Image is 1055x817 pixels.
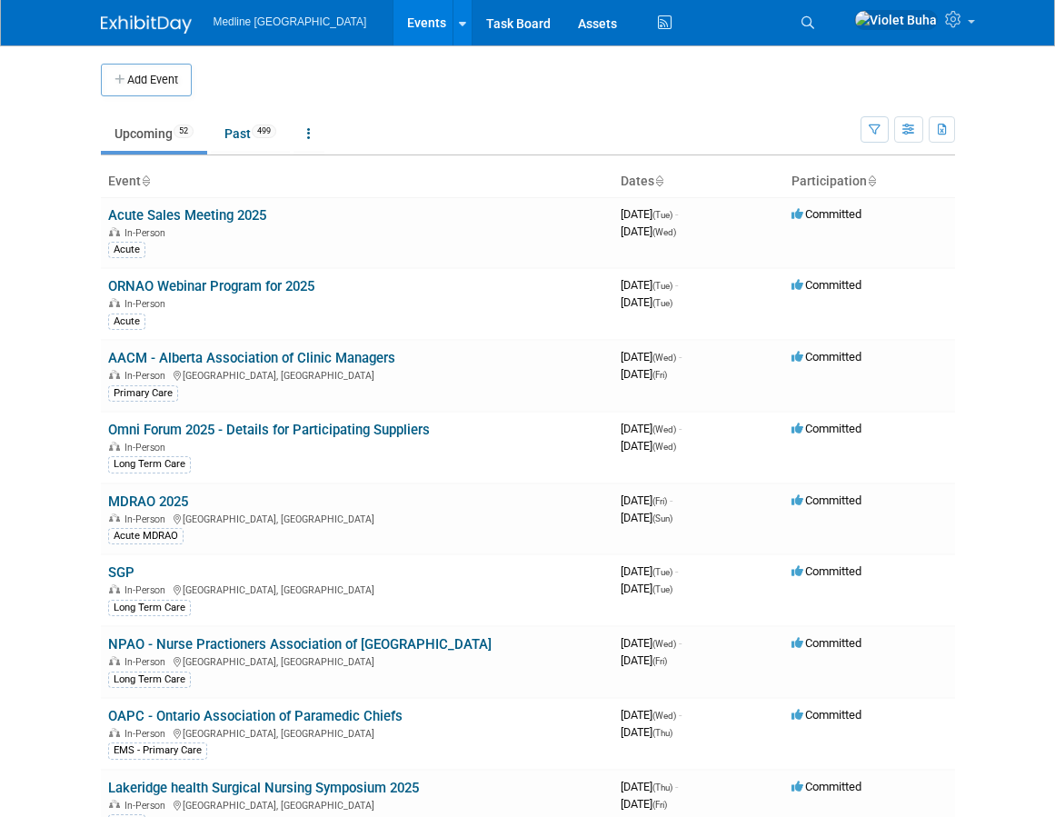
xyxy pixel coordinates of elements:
th: Dates [613,166,784,197]
img: In-Person Event [109,298,120,307]
span: - [675,278,678,292]
span: Committed [791,636,861,650]
span: [DATE] [621,780,678,793]
span: (Thu) [652,782,672,792]
div: [GEOGRAPHIC_DATA], [GEOGRAPHIC_DATA] [108,797,606,812]
span: (Wed) [652,353,676,363]
img: In-Person Event [109,584,120,593]
span: [DATE] [621,564,678,578]
span: [DATE] [621,224,676,238]
a: Upcoming52 [101,116,207,151]
span: - [675,564,678,578]
a: MDRAO 2025 [108,493,188,510]
div: Long Term Care [108,672,191,688]
span: Committed [791,780,861,793]
span: - [679,422,682,435]
th: Participation [784,166,955,197]
div: Primary Care [108,385,178,402]
div: Acute [108,314,145,330]
span: Committed [791,422,861,435]
a: Acute Sales Meeting 2025 [108,207,266,224]
span: (Sun) [652,513,672,523]
span: Committed [791,708,861,722]
span: Committed [791,278,861,292]
a: ORNAO Webinar Program for 2025 [108,278,314,294]
div: [GEOGRAPHIC_DATA], [GEOGRAPHIC_DATA] [108,582,606,596]
span: [DATE] [621,278,678,292]
span: [DATE] [621,422,682,435]
span: [DATE] [621,653,667,667]
span: [DATE] [621,439,676,453]
img: In-Person Event [109,728,120,737]
span: (Fri) [652,496,667,506]
span: Committed [791,207,861,221]
div: [GEOGRAPHIC_DATA], [GEOGRAPHIC_DATA] [108,511,606,525]
span: - [675,207,678,221]
span: [DATE] [621,708,682,722]
span: 499 [252,125,276,138]
span: In-Person [124,800,171,812]
span: (Tue) [652,281,672,291]
span: [DATE] [621,725,672,739]
img: In-Person Event [109,370,120,379]
a: SGP [108,564,134,581]
a: Sort by Participation Type [867,174,876,188]
span: 52 [174,125,194,138]
img: Violet Buha [854,10,938,30]
span: In-Person [124,728,171,740]
span: [DATE] [621,582,672,595]
a: Past499 [211,116,290,151]
div: Acute [108,242,145,258]
a: AACM - Alberta Association of Clinic Managers [108,350,395,366]
div: [GEOGRAPHIC_DATA], [GEOGRAPHIC_DATA] [108,725,606,740]
img: ExhibitDay [101,15,192,34]
a: NPAO - Nurse Practioners Association of [GEOGRAPHIC_DATA] [108,636,492,653]
span: (Thu) [652,728,672,738]
span: (Fri) [652,656,667,666]
span: Committed [791,493,861,507]
span: - [679,350,682,364]
span: [DATE] [621,207,678,221]
span: (Tue) [652,567,672,577]
span: - [670,493,672,507]
span: Medline [GEOGRAPHIC_DATA] [214,15,367,28]
span: (Tue) [652,584,672,594]
div: Long Term Care [108,456,191,473]
th: Event [101,166,613,197]
span: [DATE] [621,636,682,650]
span: Committed [791,350,861,364]
span: In-Person [124,442,171,453]
span: (Fri) [652,370,667,380]
span: [DATE] [621,350,682,364]
span: (Wed) [652,711,676,721]
span: [DATE] [621,493,672,507]
div: [GEOGRAPHIC_DATA], [GEOGRAPHIC_DATA] [108,653,606,668]
div: [GEOGRAPHIC_DATA], [GEOGRAPHIC_DATA] [108,367,606,382]
span: (Wed) [652,227,676,237]
span: In-Person [124,370,171,382]
span: In-Person [124,584,171,596]
span: Committed [791,564,861,578]
button: Add Event [101,64,192,96]
a: Sort by Start Date [654,174,663,188]
span: [DATE] [621,511,672,524]
span: In-Person [124,656,171,668]
a: Sort by Event Name [141,174,150,188]
span: (Wed) [652,639,676,649]
span: In-Person [124,227,171,239]
span: (Wed) [652,424,676,434]
span: (Tue) [652,298,672,308]
span: [DATE] [621,797,667,811]
span: (Fri) [652,800,667,810]
span: [DATE] [621,295,672,309]
a: Lakeridge health Surgical Nursing Symposium 2025 [108,780,419,796]
div: Long Term Care [108,600,191,616]
span: [DATE] [621,367,667,381]
span: - [679,636,682,650]
img: In-Person Event [109,656,120,665]
span: In-Person [124,513,171,525]
a: Omni Forum 2025 - Details for Participating Suppliers [108,422,430,438]
span: (Tue) [652,210,672,220]
a: OAPC - Ontario Association of Paramedic Chiefs [108,708,403,724]
img: In-Person Event [109,442,120,451]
